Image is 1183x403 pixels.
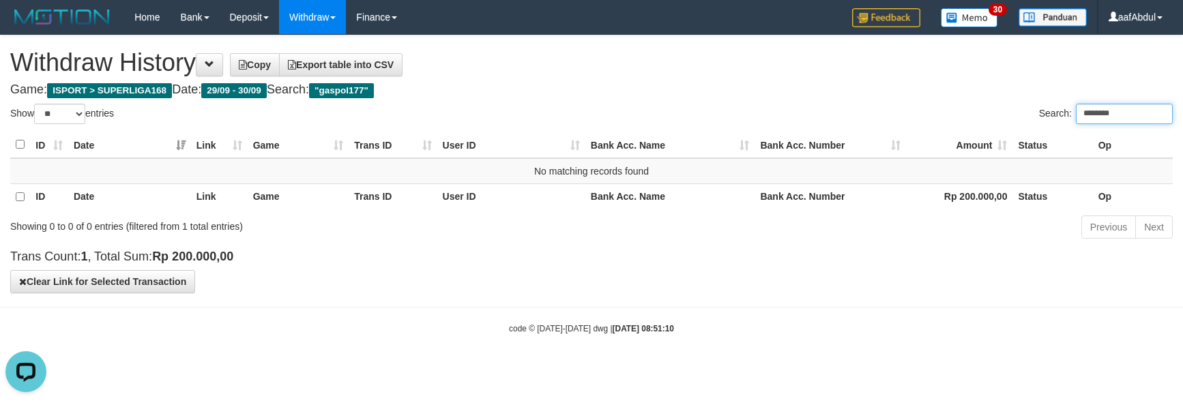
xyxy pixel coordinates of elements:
[1135,215,1173,239] a: Next
[1076,104,1173,124] input: Search:
[5,5,46,46] button: Open LiveChat chat widget
[10,270,195,293] button: Clear Link for Selected Transaction
[10,83,1173,97] h4: Game: Date: Search:
[10,49,1173,76] h1: Withdraw History
[30,132,68,158] th: ID: activate to sort column ascending
[437,183,585,209] th: User ID
[10,158,1173,184] td: No matching records found
[68,183,191,209] th: Date
[585,183,755,209] th: Bank Acc. Name
[68,132,191,158] th: Date: activate to sort column ascending
[309,83,374,98] span: "gaspol177"
[585,132,755,158] th: Bank Acc. Name: activate to sort column ascending
[34,104,85,124] select: Showentries
[1081,215,1136,239] a: Previous
[10,250,1173,264] h4: Trans Count: , Total Sum:
[191,183,248,209] th: Link
[288,59,394,70] span: Export table into CSV
[10,214,483,233] div: Showing 0 to 0 of 0 entries (filtered from 1 total entries)
[239,59,271,70] span: Copy
[279,53,403,76] a: Export table into CSV
[755,183,905,209] th: Bank Acc. Number
[1093,132,1173,158] th: Op
[1039,104,1173,124] label: Search:
[349,183,437,209] th: Trans ID
[944,191,1008,202] strong: Rp 200.000,00
[755,132,905,158] th: Bank Acc. Number: activate to sort column ascending
[852,8,920,27] img: Feedback.jpg
[989,3,1007,16] span: 30
[230,53,280,76] a: Copy
[613,324,674,333] strong: [DATE] 08:51:10
[1093,183,1173,209] th: Op
[437,132,585,158] th: User ID: activate to sort column ascending
[47,83,172,98] span: ISPORT > SUPERLIGA168
[906,132,1013,158] th: Amount: activate to sort column ascending
[10,7,114,27] img: MOTION_logo.png
[30,183,68,209] th: ID
[201,83,267,98] span: 29/09 - 30/09
[10,104,114,124] label: Show entries
[1012,183,1092,209] th: Status
[1019,8,1087,27] img: panduan.png
[248,132,349,158] th: Game: activate to sort column ascending
[81,250,87,263] strong: 1
[1012,132,1092,158] th: Status
[191,132,248,158] th: Link: activate to sort column ascending
[941,8,998,27] img: Button%20Memo.svg
[248,183,349,209] th: Game
[509,324,674,333] small: code © [DATE]-[DATE] dwg |
[349,132,437,158] th: Trans ID: activate to sort column ascending
[152,250,233,263] strong: Rp 200.000,00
